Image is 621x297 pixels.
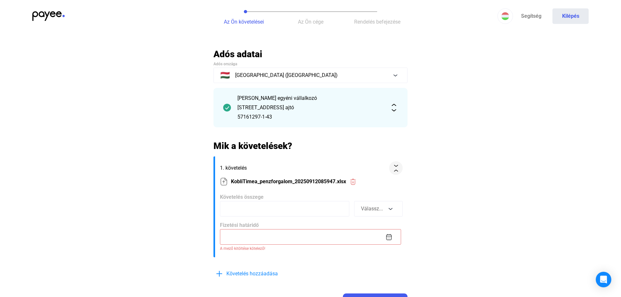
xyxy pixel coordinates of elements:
button: collapse [389,161,403,175]
img: expand [390,104,398,111]
span: 1. követelés [220,164,387,172]
span: Az Ön cége [298,19,323,25]
img: trash-red [350,178,356,185]
span: A mező kitöltése kötelező! [220,245,403,252]
button: HU [497,8,513,24]
span: Követelés hozzáadása [226,270,278,278]
span: Adós országa [213,62,237,66]
img: payee-logo [32,11,65,21]
button: plus-blueKövetelés hozzáadása [213,267,310,281]
img: checkmark-darker-green-circle [223,104,231,111]
div: 57161297-1-43 [237,113,384,121]
span: Rendelés befejezése [354,19,400,25]
span: [GEOGRAPHIC_DATA] ([GEOGRAPHIC_DATA]) [235,71,338,79]
a: Segítség [513,8,549,24]
img: upload-paper [220,178,228,186]
button: trash-red [346,175,360,188]
button: Kilépés [552,8,589,24]
div: [PERSON_NAME] egyéni vállalkozó [237,94,384,102]
h2: Mik a követelések? [213,140,408,152]
span: Az Ön követelései [224,19,264,25]
span: Válassz... [361,206,383,212]
img: collapse [393,165,399,172]
div: [STREET_ADDRESS] ajtó [237,104,384,111]
button: Válassz... [354,201,403,217]
h2: Adós adatai [213,48,408,60]
img: HU [501,12,509,20]
span: Fizetési határidő [220,222,259,228]
div: Open Intercom Messenger [596,272,611,287]
span: 🇭🇺 [220,71,230,79]
span: KobliTimea_penzforgalom_20250912085947.xlsx [231,178,346,186]
button: 🇭🇺[GEOGRAPHIC_DATA] ([GEOGRAPHIC_DATA]) [213,68,408,83]
img: plus-blue [215,270,223,278]
span: Követelés összege [220,194,264,200]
